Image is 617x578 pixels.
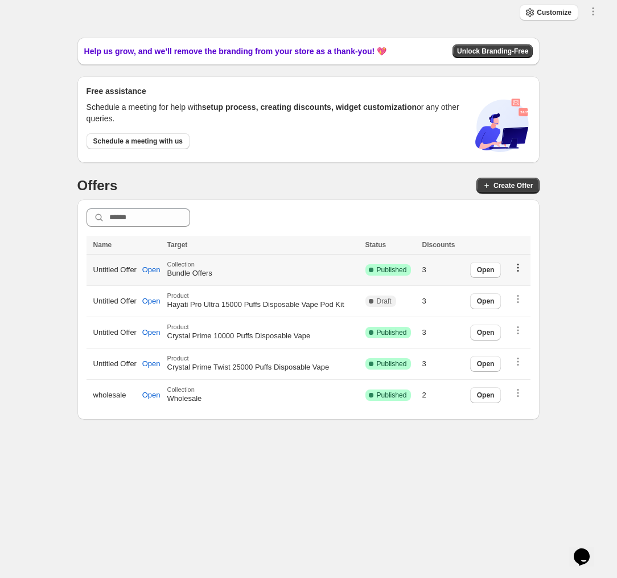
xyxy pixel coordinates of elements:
button: Open [135,292,167,311]
span: Help us grow, and we’ll remove the branding from your store as a thank-you! 💖 [84,46,386,57]
td: 3 [419,286,462,317]
span: Bundle Offers [167,269,212,277]
td: 2 [419,380,462,411]
button: Open [135,323,167,342]
span: Open [477,328,495,337]
span: Create Offer [493,181,533,190]
span: Published [377,265,407,274]
span: Open [142,391,161,400]
span: Untitled Offer [93,358,137,370]
button: Customize [520,5,578,21]
span: Hayati Pro Ultra 15000 Puffs Disposable Vape Pod Kit [167,300,344,309]
iframe: chat widget [569,532,606,567]
span: Published [377,359,407,368]
button: Open [135,260,167,280]
span: Open [477,391,495,400]
button: Open [470,387,501,403]
button: Unlock Branding-Free [453,44,533,58]
td: 3 [419,317,462,349]
th: Name [87,236,164,255]
span: Collection [167,261,359,268]
button: Create Offer [476,178,540,194]
span: Open [142,297,161,306]
span: Open [142,265,161,274]
button: Open [135,386,167,405]
th: Discounts [419,236,462,255]
span: Untitled Offer [93,296,137,307]
span: Published [377,391,407,400]
span: Published [377,328,407,337]
span: Customize [537,8,571,17]
span: Crystal Prime 10000 Puffs Disposable Vape [167,331,311,340]
span: Product [167,355,359,362]
button: Open [470,262,501,278]
button: Open [470,356,501,372]
td: 3 [419,349,462,380]
span: Collection [167,386,359,393]
span: Free assistance [87,85,146,97]
span: Untitled Offer [93,327,137,338]
span: setup process, creating discounts, widget customization [202,103,417,112]
span: Open [142,328,161,337]
a: Schedule a meeting with us [87,133,190,149]
span: Open [142,359,161,368]
td: 3 [419,255,462,286]
th: Status [362,236,419,255]
span: Untitled Offer [93,264,137,276]
img: book-call-DYLe8nE5.svg [474,97,530,154]
span: wholesale [93,390,126,401]
h4: Offers [77,177,118,195]
button: Open [470,293,501,309]
p: Schedule a meeting for help with or any other queries. [87,101,465,124]
span: Open [477,297,495,306]
span: Open [477,265,495,274]
span: Unlock Branding-Free [457,47,528,56]
th: Target [164,236,362,255]
span: Wholesale [167,394,202,403]
button: Open [470,325,501,341]
button: Open [135,354,167,374]
span: Product [167,292,359,299]
span: Draft [377,297,392,306]
span: Schedule a meeting with us [93,137,183,146]
span: Open [477,359,495,368]
span: Product [167,323,359,330]
span: Crystal Prime Twist 25000 Puffs Disposable Vape [167,363,330,371]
